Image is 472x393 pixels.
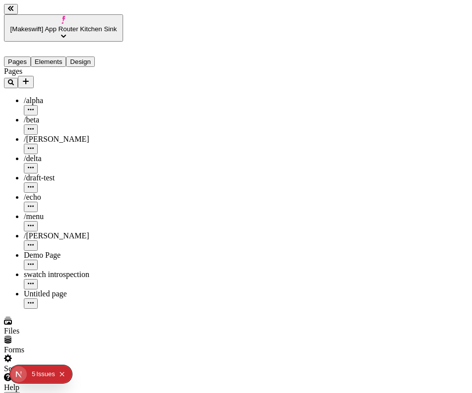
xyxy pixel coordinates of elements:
[4,345,123,354] div: Forms
[24,212,123,221] div: /menu
[4,67,123,76] div: Pages
[24,193,123,202] div: /echo
[18,76,34,88] button: Add new
[24,154,123,163] div: /delta
[24,173,123,182] div: /draft-test
[24,251,123,260] div: Demo Page
[24,115,123,124] div: /beta
[66,56,95,67] button: Design
[10,25,117,33] span: [Makeswift] App Router Kitchen Sink
[4,56,31,67] button: Pages
[24,289,123,298] div: Untitled page
[4,327,123,336] div: Files
[31,56,67,67] button: Elements
[4,364,123,373] div: Settings
[24,270,123,279] div: swatch introspection
[4,383,123,392] div: Help
[24,96,123,105] div: /alpha
[24,135,123,144] div: /[PERSON_NAME]
[4,14,123,42] button: [Makeswift] App Router Kitchen Sink
[24,231,123,240] div: /[PERSON_NAME]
